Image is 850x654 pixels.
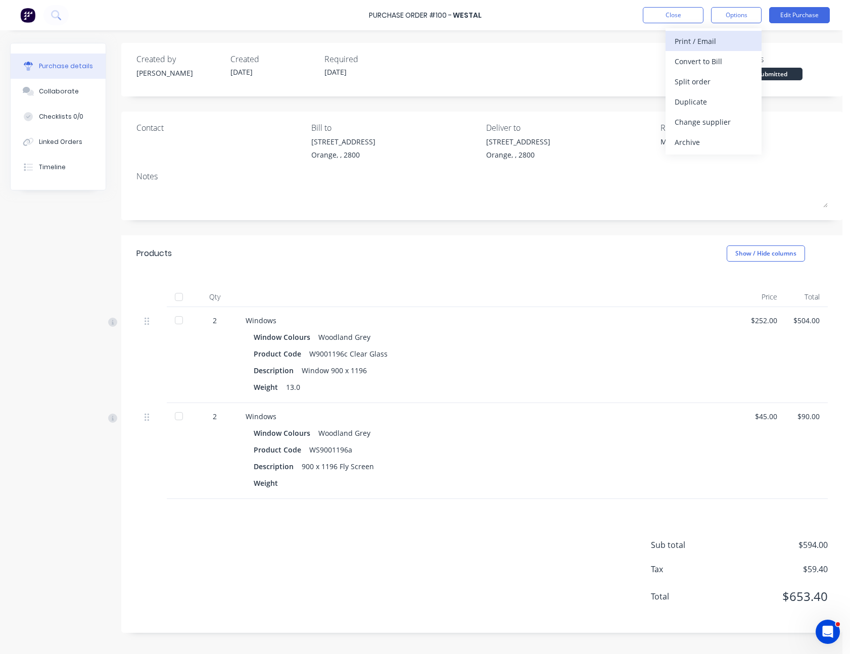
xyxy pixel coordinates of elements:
span: Tax [651,563,727,575]
div: Notes [136,170,828,182]
div: $252.00 [751,315,777,326]
div: Weight [254,476,286,490]
div: Archive [675,135,752,149]
span: Total [651,590,727,602]
div: Orange, , 2800 [486,149,550,160]
textarea: M50434 - [PERSON_NAME] [660,136,787,159]
div: Westal [453,10,482,21]
div: 2 [200,411,229,422]
div: Print / Email [675,34,752,48]
div: Total [785,287,828,307]
div: Product Code [254,346,309,361]
span: Sub total [651,539,727,551]
span: $594.00 [727,539,828,551]
div: Woodland Grey [318,426,370,440]
button: Collaborate [11,79,106,104]
div: Products [136,247,172,260]
div: Duplicate [675,94,752,109]
span: $653.40 [727,587,828,606]
div: Window Colours [254,330,314,344]
div: Weight [254,380,286,394]
div: Description [254,459,302,474]
div: $45.00 [751,411,777,422]
div: Required [324,53,410,65]
div: Orange, , 2800 [311,149,375,160]
div: [PERSON_NAME] [136,68,222,78]
button: Timeline [11,155,106,180]
div: [STREET_ADDRESS] [486,136,550,147]
div: Description [254,363,302,378]
div: Price [743,287,785,307]
div: Change supplier [675,115,752,129]
div: Reference [660,122,828,134]
div: Product Code [254,442,309,457]
div: Status [742,53,828,65]
div: Windows [246,411,735,422]
button: Linked Orders [11,129,106,155]
button: Change supplier [666,112,762,132]
button: Convert to Bill [666,51,762,71]
div: Split order [675,74,752,89]
div: 13.0 [286,380,300,394]
button: Split order [666,71,762,91]
button: Duplicate [666,91,762,112]
button: Purchase details [11,54,106,79]
img: Factory [20,8,35,23]
iframe: Intercom live chat [816,620,840,644]
button: Archive [666,132,762,152]
button: Show / Hide columns [727,245,805,262]
div: 900 x 1196 Fly Screen [302,459,374,474]
button: Edit Purchase [769,7,830,23]
div: Created by [136,53,222,65]
div: Purchase Order #100 - [369,10,452,21]
div: $504.00 [793,315,820,326]
div: [STREET_ADDRESS] [311,136,375,147]
div: Window Colours [254,426,314,440]
div: Checklists 0/0 [39,112,83,121]
div: $90.00 [793,411,820,422]
span: $59.40 [727,563,828,575]
div: Deliver to [486,122,653,134]
div: Qty [192,287,238,307]
button: Close [643,7,703,23]
div: Created [230,53,316,65]
div: 2 [200,315,229,326]
button: Print / Email [666,31,762,51]
div: Timeline [39,163,66,172]
div: Convert to Bill [675,54,752,69]
button: Checklists 0/0 [11,104,106,129]
div: Bill to [311,122,479,134]
div: Linked Orders [39,137,82,146]
div: Purchase details [39,62,93,71]
div: Window 900 x 1196 [302,363,367,378]
div: Submitted [742,68,802,80]
div: WS9001196a [309,442,352,457]
div: Woodland Grey [318,330,370,344]
div: Contact [136,122,304,134]
div: Windows [246,315,735,326]
div: Collaborate [39,87,79,96]
div: W9001196c Clear Glass [309,346,388,361]
button: Options [711,7,762,23]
